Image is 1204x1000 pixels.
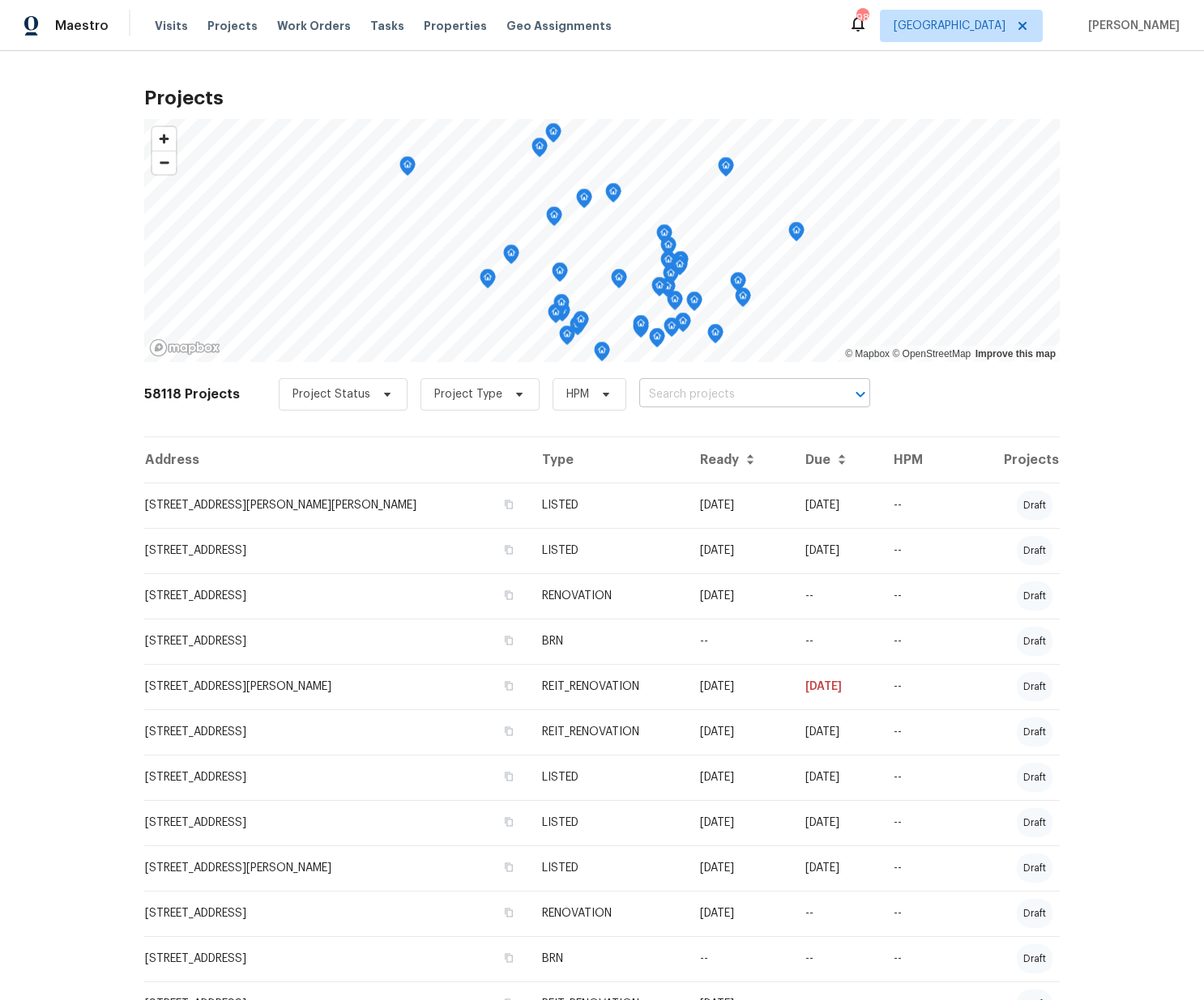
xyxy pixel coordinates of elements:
span: Project Status [292,386,370,402]
span: Project Type [434,386,502,402]
div: Map marker [545,123,561,148]
div: Map marker [570,316,586,341]
div: Map marker [660,278,676,303]
h2: 58118 Projects [144,386,240,402]
div: Map marker [660,236,677,262]
div: Map marker [675,313,691,338]
div: Map marker [649,328,665,353]
td: -- [881,800,951,845]
td: [DATE] [792,483,881,528]
td: [DATE] [792,845,881,891]
a: Mapbox [845,348,890,360]
button: Copy Address [502,951,516,965]
div: draft [1017,808,1052,837]
div: Map marker [651,277,668,302]
div: draft [1017,763,1052,792]
span: [PERSON_NAME] [1082,18,1180,34]
td: BRN [529,619,687,664]
td: -- [687,936,793,981]
button: Copy Address [502,497,516,512]
td: -- [881,709,951,755]
td: BRN [529,936,687,981]
td: [STREET_ADDRESS] [144,891,529,936]
td: [STREET_ADDRESS] [144,800,529,845]
td: [STREET_ADDRESS] [144,528,529,573]
td: [DATE] [792,709,881,755]
span: HPM [566,386,589,402]
button: Copy Address [502,815,516,829]
td: -- [881,573,951,619]
th: HPM [881,437,951,483]
td: -- [881,936,951,981]
td: LISTED [529,528,687,573]
div: 98 [856,10,868,26]
div: Map marker [707,324,724,349]
td: [DATE] [687,891,793,936]
div: draft [1017,672,1052,701]
div: Map marker [553,294,570,319]
div: draft [1017,491,1052,520]
div: draft [1017,899,1052,928]
div: Map marker [788,222,805,247]
div: Map marker [672,256,688,281]
th: Type [529,437,687,483]
button: Copy Address [502,769,516,784]
td: [DATE] [792,664,881,709]
td: -- [881,483,951,528]
td: [STREET_ADDRESS][PERSON_NAME] [144,664,529,709]
td: [DATE] [687,664,793,709]
td: -- [881,755,951,800]
div: Map marker [548,304,564,329]
td: -- [881,664,951,709]
td: REIT_RENOVATION [529,664,687,709]
button: Copy Address [502,724,516,738]
div: Map marker [672,251,689,276]
td: -- [792,936,881,981]
div: Map marker [559,326,575,351]
button: Copy Address [502,860,516,874]
td: [DATE] [792,755,881,800]
button: Open [849,383,872,406]
td: LISTED [529,483,687,528]
canvas: Map [144,119,1060,362]
h2: Projects [144,90,1060,106]
button: Copy Address [502,543,516,557]
td: [DATE] [792,800,881,845]
div: draft [1017,717,1052,747]
td: LISTED [529,755,687,800]
td: -- [792,891,881,936]
div: draft [1017,944,1052,973]
td: [STREET_ADDRESS][PERSON_NAME][PERSON_NAME] [144,483,529,528]
td: [STREET_ADDRESS] [144,709,529,755]
div: Map marker [552,262,568,287]
td: -- [792,573,881,619]
div: Map marker [667,291,683,316]
div: draft [1017,627,1052,656]
div: Map marker [480,269,496,294]
button: Copy Address [502,588,516,602]
td: [STREET_ADDRESS][PERSON_NAME] [144,845,529,891]
div: Map marker [503,245,519,270]
div: Map marker [532,138,548,163]
td: [DATE] [792,528,881,573]
span: Visits [155,18,188,34]
span: [GEOGRAPHIC_DATA] [894,18,1005,34]
th: Due [792,437,881,483]
div: Map marker [594,342,610,367]
td: RENOVATION [529,573,687,619]
td: [DATE] [687,755,793,800]
button: Copy Address [502,679,516,693]
span: Geo Assignments [506,18,612,34]
button: Zoom in [152,127,176,151]
th: Address [144,437,529,483]
span: Projects [207,18,258,34]
div: Map marker [664,317,680,343]
button: Zoom out [152,151,176,174]
span: Tasks [370,20,404,32]
div: Map marker [656,224,672,249]
div: Map marker [660,251,677,276]
td: RENOVATION [529,891,687,936]
td: [DATE] [687,709,793,755]
span: Properties [424,18,487,34]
